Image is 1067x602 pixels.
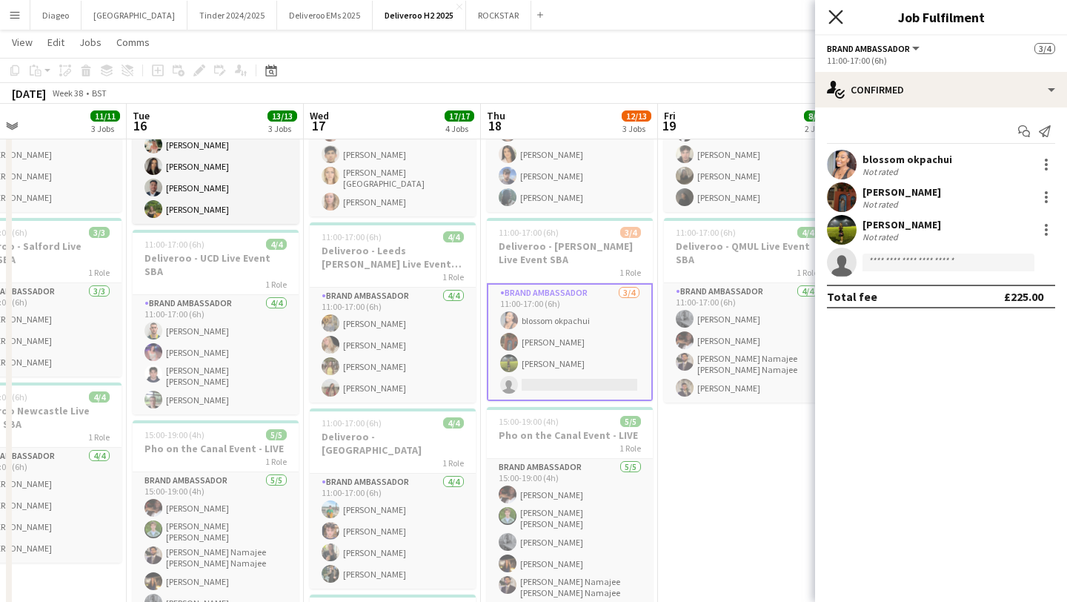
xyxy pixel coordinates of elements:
div: 3 Jobs [622,123,651,134]
div: Not rated [862,199,901,210]
span: 11/11 [90,110,120,122]
div: 4 Jobs [445,123,473,134]
span: 4/4 [266,239,287,250]
span: Jobs [79,36,102,49]
span: Fri [664,109,676,122]
app-card-role: Brand Ambassador4/411:00-17:00 (6h)[PERSON_NAME][PERSON_NAME][PERSON_NAME][PERSON_NAME] [487,97,653,212]
span: 16 [130,117,150,134]
span: 4/4 [443,417,464,429]
div: BST [92,87,107,99]
div: 11:00-17:00 (6h) [827,55,1055,66]
div: blossom okpachui [862,153,952,166]
a: Comms [110,33,156,52]
span: Wed [310,109,329,122]
app-job-card: 11:00-17:00 (6h)3/4Deliveroo - [PERSON_NAME] Live Event SBA1 RoleBrand Ambassador3/411:00-17:00 (... [487,218,653,401]
div: [DATE] [12,86,46,101]
span: 1 Role [88,431,110,443]
span: 1 Role [88,267,110,278]
div: Confirmed [815,72,1067,107]
span: 12/13 [622,110,651,122]
span: 11:00-17:00 (6h) [322,231,382,242]
button: Brand Ambassador [827,43,922,54]
span: 11:00-17:00 (6h) [499,227,559,238]
button: Diageo [30,1,82,30]
div: 3 Jobs [91,123,119,134]
app-card-role: Brand Ambassador4/411:00-17:00 (6h)[PERSON_NAME][PERSON_NAME][PERSON_NAME][GEOGRAPHIC_DATA][PERSO... [310,97,476,216]
div: 2 Jobs [805,123,828,134]
span: 5/5 [266,429,287,440]
span: 1 Role [265,456,287,467]
app-card-role: Brand Ambassador4/411:00-17:00 (6h)[PERSON_NAME][PERSON_NAME][PERSON_NAME][PERSON_NAME] [310,288,476,403]
span: Week 38 [49,87,86,99]
h3: Pho on the Canal Event - LIVE [133,442,299,455]
span: 11:00-17:00 (6h) [322,417,382,429]
span: Edit [47,36,64,49]
h3: Deliveroo - [GEOGRAPHIC_DATA] [310,430,476,457]
h3: Deliveroo - Leeds [PERSON_NAME] Live Event SBA [310,244,476,271]
h3: Deliveroo - UCD Live Event SBA [133,251,299,278]
span: Thu [487,109,505,122]
span: 17 [308,117,329,134]
span: 1 Role [619,443,641,454]
div: Not rated [862,231,901,242]
span: Comms [116,36,150,49]
span: 18 [485,117,505,134]
div: Not rated [862,166,901,177]
h3: Deliveroo - [PERSON_NAME] Live Event SBA [487,239,653,266]
span: 15:00-19:00 (4h) [499,416,559,427]
span: 1 Role [797,267,818,278]
app-card-role: Brand Ambassador4/411:00-17:00 (6h)[PERSON_NAME][PERSON_NAME][PERSON_NAME][PERSON_NAME] [310,474,476,589]
div: 3 Jobs [268,123,296,134]
span: 11:00-17:00 (6h) [676,227,736,238]
span: 1 Role [442,457,464,469]
app-job-card: 11:00-17:00 (6h)4/4Deliveroo - QMUL Live Event SBA1 RoleBrand Ambassador4/411:00-17:00 (6h)[PERSO... [664,218,830,403]
span: 4/4 [797,227,818,238]
a: Edit [41,33,70,52]
span: 5/5 [620,416,641,427]
button: Deliveroo H2 2025 [373,1,466,30]
span: 15:00-19:00 (4h) [144,429,205,440]
app-job-card: 11:00-17:00 (6h)4/4Deliveroo - UCD Live Event SBA1 RoleBrand Ambassador4/411:00-17:00 (6h)[PERSON... [133,230,299,414]
h3: Job Fulfilment [815,7,1067,27]
div: [PERSON_NAME] [862,218,941,231]
span: Brand Ambassador [827,43,910,54]
h3: Deliveroo - QMUL Live Event SBA [664,239,830,266]
span: View [12,36,33,49]
button: Deliveroo EMs 2025 [277,1,373,30]
span: 1 Role [619,267,641,278]
app-card-role: Brand Ambassador4/411:00-17:00 (6h)[PERSON_NAME][PERSON_NAME][PERSON_NAME][PERSON_NAME] [664,97,830,212]
div: £225.00 [1004,289,1043,304]
span: 4/4 [443,231,464,242]
app-job-card: 11:00-17:00 (6h)4/4Deliveroo - Leeds [PERSON_NAME] Live Event SBA1 RoleBrand Ambassador4/411:00-1... [310,222,476,403]
app-card-role: Brand Ambassador3/411:00-17:00 (6h)blossom okpachui[PERSON_NAME][PERSON_NAME] [487,283,653,401]
app-job-card: 11:00-17:00 (6h)4/4Deliveroo - [GEOGRAPHIC_DATA]1 RoleBrand Ambassador4/411:00-17:00 (6h)[PERSON_... [310,408,476,589]
button: [GEOGRAPHIC_DATA] [82,1,187,30]
span: 4/4 [89,391,110,403]
span: 19 [662,117,676,134]
span: 1 Role [265,279,287,290]
app-card-role: Brand Ambassador4/411:00-17:00 (6h)[PERSON_NAME][PERSON_NAME][PERSON_NAME][PERSON_NAME] [133,109,299,224]
app-card-role: Brand Ambassador4/411:00-17:00 (6h)[PERSON_NAME][PERSON_NAME][PERSON_NAME] Namajee [PERSON_NAME] ... [664,283,830,403]
span: 8/8 [804,110,825,122]
app-card-role: Brand Ambassador4/411:00-17:00 (6h)[PERSON_NAME][PERSON_NAME][PERSON_NAME] [PERSON_NAME][PERSON_N... [133,295,299,414]
span: 1 Role [442,271,464,282]
div: Total fee [827,289,877,304]
span: 3/4 [1034,43,1055,54]
button: Tinder 2024/2025 [187,1,277,30]
span: 13/13 [267,110,297,122]
span: 3/4 [620,227,641,238]
div: [PERSON_NAME] [862,185,941,199]
span: 3/3 [89,227,110,238]
span: 17/17 [445,110,474,122]
a: Jobs [73,33,107,52]
button: ROCKSTAR [466,1,531,30]
a: View [6,33,39,52]
h3: Pho on the Canal Event - LIVE [487,429,653,442]
span: 11:00-17:00 (6h) [144,239,205,250]
span: Tue [133,109,150,122]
